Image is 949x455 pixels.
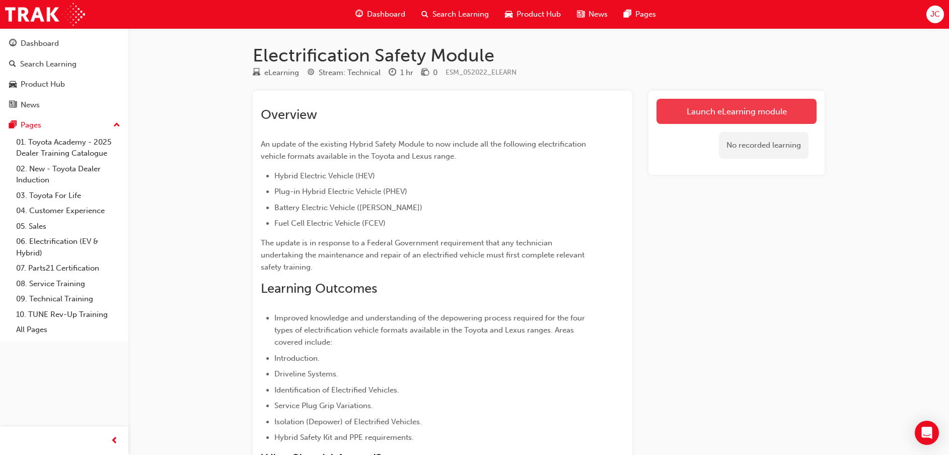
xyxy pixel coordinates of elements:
a: 08. Service Training [12,276,124,292]
span: Identification of Electrified Vehicles. [274,385,399,395]
div: Dashboard [21,38,59,49]
a: car-iconProduct Hub [497,4,569,25]
span: money-icon [421,69,429,78]
a: news-iconNews [569,4,616,25]
span: up-icon [113,119,120,132]
div: 1 hr [400,67,413,79]
div: 0 [433,67,437,79]
span: learningResourceType_ELEARNING-icon [253,69,260,78]
span: search-icon [421,8,428,21]
a: 02. New - Toyota Dealer Induction [12,161,124,188]
img: Trak [5,3,85,26]
a: All Pages [12,322,124,338]
span: pages-icon [624,8,631,21]
span: news-icon [577,8,585,21]
button: Pages [4,116,124,135]
span: News [589,9,608,20]
span: The update is in response to a Federal Government requirement that any technician undertaking the... [261,238,587,272]
span: Search Learning [432,9,489,20]
a: 06. Electrification (EV & Hybrid) [12,234,124,261]
span: news-icon [9,101,17,110]
a: guage-iconDashboard [347,4,413,25]
div: Open Intercom Messenger [915,421,939,445]
a: Launch eLearning module [656,99,817,124]
div: Pages [21,119,41,131]
span: JC [930,9,940,20]
div: Search Learning [20,58,77,70]
div: Product Hub [21,79,65,90]
a: 05. Sales [12,219,124,234]
span: Learning Outcomes [261,281,377,296]
span: guage-icon [355,8,363,21]
a: 07. Parts21 Certification [12,261,124,276]
span: Product Hub [517,9,561,20]
span: Hybrid Electric Vehicle (HEV) [274,171,375,180]
div: Stream [307,67,381,79]
a: Search Learning [4,55,124,74]
span: car-icon [505,8,513,21]
span: guage-icon [9,39,17,48]
span: Driveline Systems. [274,369,338,378]
span: Plug-in Hybrid Electric Vehicle (PHEV) [274,187,407,196]
a: News [4,96,124,114]
span: prev-icon [111,435,118,447]
span: Learning resource code [446,68,517,77]
a: 10. TUNE Rev-Up Training [12,307,124,322]
span: Introduction. [274,354,320,363]
div: No recorded learning [719,132,809,159]
a: 01. Toyota Academy - 2025 Dealer Training Catalogue [12,135,124,161]
a: Product Hub [4,75,124,94]
span: Fuel Cell Electric Vehicle (FCEV) [274,219,386,228]
span: An update of the existing Hybrid Safety Module to now include all the following electrification v... [261,140,588,161]
a: 03. Toyota For Life [12,188,124,204]
a: 04. Customer Experience [12,203,124,219]
h1: Electrification Safety Module [253,44,825,67]
div: Price [421,67,437,79]
span: Pages [635,9,656,20]
span: car-icon [9,80,17,89]
a: Dashboard [4,34,124,53]
button: DashboardSearch LearningProduct HubNews [4,32,124,116]
span: Dashboard [367,9,405,20]
div: Stream: Technical [319,67,381,79]
div: News [21,99,40,111]
span: Isolation (Depower) of Electrified Vehicles. [274,417,422,426]
span: Improved knowledge and understanding of the depowering process required for the four types of ele... [274,313,587,347]
span: Hybrid Safety Kit and PPE requirements. [274,433,414,442]
span: Battery Electric Vehicle ([PERSON_NAME]) [274,203,422,212]
span: Service Plug Grip Variations. [274,401,373,410]
span: Overview [261,107,317,122]
button: JC [926,6,944,23]
a: 09. Technical Training [12,291,124,307]
span: pages-icon [9,121,17,130]
a: search-iconSearch Learning [413,4,497,25]
a: pages-iconPages [616,4,664,25]
div: Duration [389,67,413,79]
span: target-icon [307,69,315,78]
div: eLearning [264,67,299,79]
span: clock-icon [389,69,396,78]
span: search-icon [9,60,16,69]
div: Type [253,67,299,79]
